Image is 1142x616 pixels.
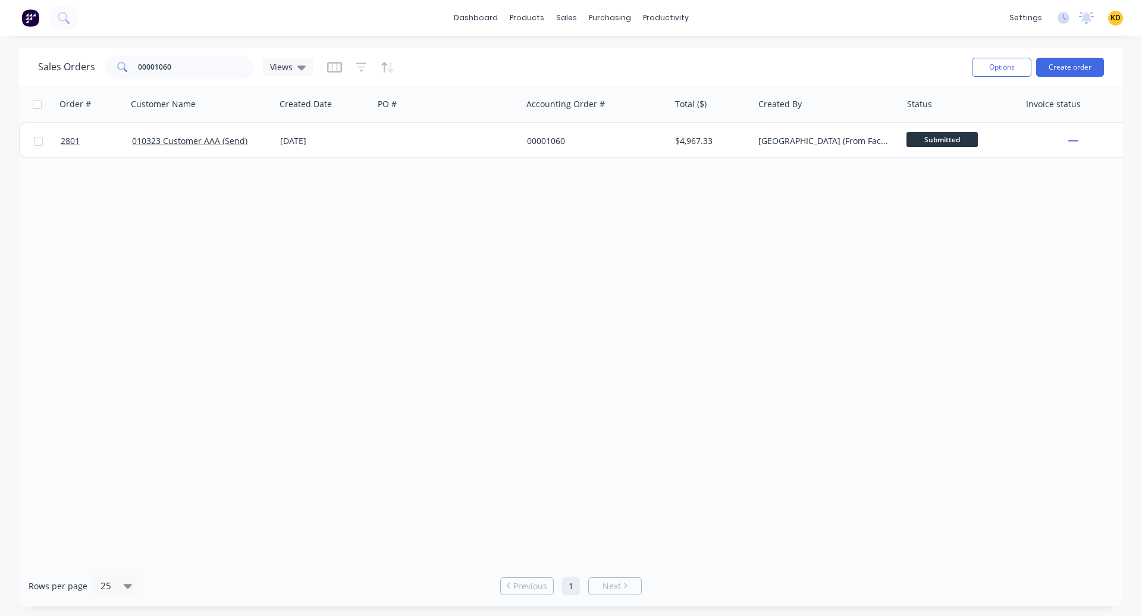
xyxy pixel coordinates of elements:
[448,9,504,27] a: dashboard
[131,98,196,110] div: Customer Name
[495,577,647,595] ul: Pagination
[501,580,553,592] a: Previous page
[138,55,254,79] input: Search...
[1026,98,1081,110] div: Invoice status
[513,580,547,592] span: Previous
[562,577,580,595] a: Page 1 is your current page
[21,9,39,27] img: Factory
[132,135,247,146] a: 010323 Customer AAA (Send)
[1110,12,1121,23] span: KD
[504,9,550,27] div: products
[527,135,659,147] div: 00001060
[526,98,605,110] div: Accounting Order #
[1036,58,1104,77] button: Create order
[907,98,932,110] div: Status
[59,98,91,110] div: Order #
[1003,9,1048,27] div: settings
[280,98,332,110] div: Created Date
[906,132,978,147] span: Submitted
[583,9,637,27] div: purchasing
[972,58,1031,77] button: Options
[675,135,745,147] div: $4,967.33
[29,580,87,592] span: Rows per page
[758,98,802,110] div: Created By
[758,135,890,147] div: [GEOGRAPHIC_DATA] (From Factory) Loteria
[675,98,707,110] div: Total ($)
[378,98,397,110] div: PO #
[280,135,369,147] div: [DATE]
[61,123,132,159] a: 2801
[637,9,695,27] div: productivity
[603,580,621,592] span: Next
[61,135,80,147] span: 2801
[270,61,293,73] span: Views
[589,580,641,592] a: Next page
[550,9,583,27] div: sales
[38,61,95,73] h1: Sales Orders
